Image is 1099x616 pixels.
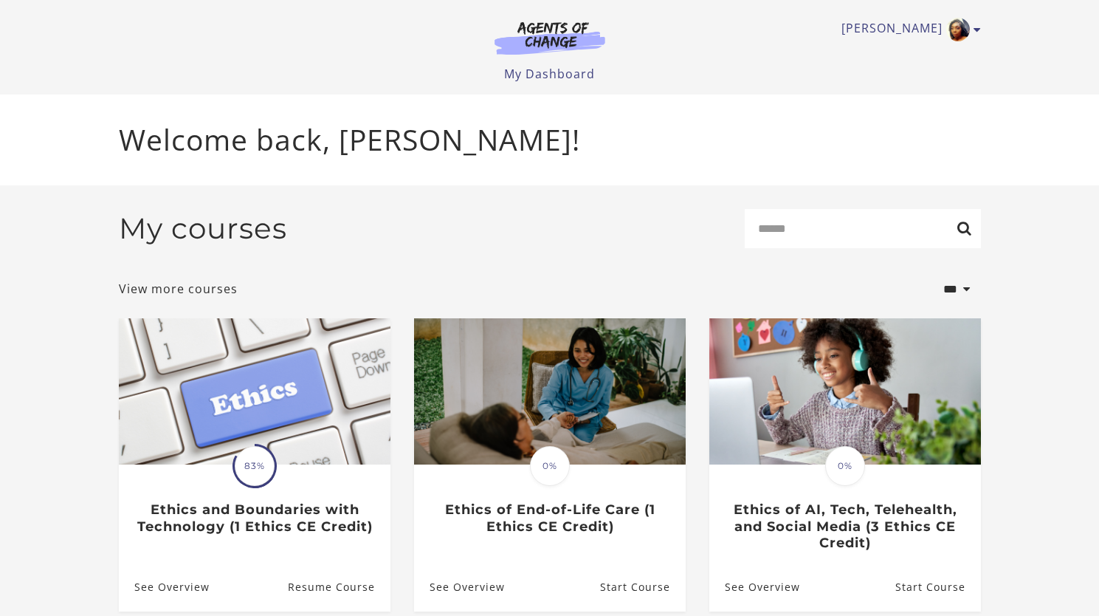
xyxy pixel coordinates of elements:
a: Ethics of AI, Tech, Telehealth, and Social Media (3 Ethics CE Credit): See Overview [709,563,800,611]
h2: My courses [119,211,287,246]
span: 0% [530,446,570,486]
a: Ethics of AI, Tech, Telehealth, and Social Media (3 Ethics CE Credit): Resume Course [895,563,980,611]
span: 0% [825,446,865,486]
a: Ethics and Boundaries with Technology (1 Ethics CE Credit): See Overview [119,563,210,611]
h3: Ethics of AI, Tech, Telehealth, and Social Media (3 Ethics CE Credit) [725,502,965,552]
h3: Ethics and Boundaries with Technology (1 Ethics CE Credit) [134,502,374,535]
p: Welcome back, [PERSON_NAME]! [119,118,981,162]
a: Ethics of End-of-Life Care (1 Ethics CE Credit): See Overview [414,563,505,611]
a: My Dashboard [504,66,595,82]
h3: Ethics of End-of-Life Care (1 Ethics CE Credit) [430,502,669,535]
a: Toggle menu [841,18,974,41]
a: Ethics and Boundaries with Technology (1 Ethics CE Credit): Resume Course [287,563,390,611]
a: Ethics of End-of-Life Care (1 Ethics CE Credit): Resume Course [599,563,685,611]
a: View more courses [119,280,238,298]
img: Agents of Change Logo [479,21,621,55]
span: 83% [235,446,275,486]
